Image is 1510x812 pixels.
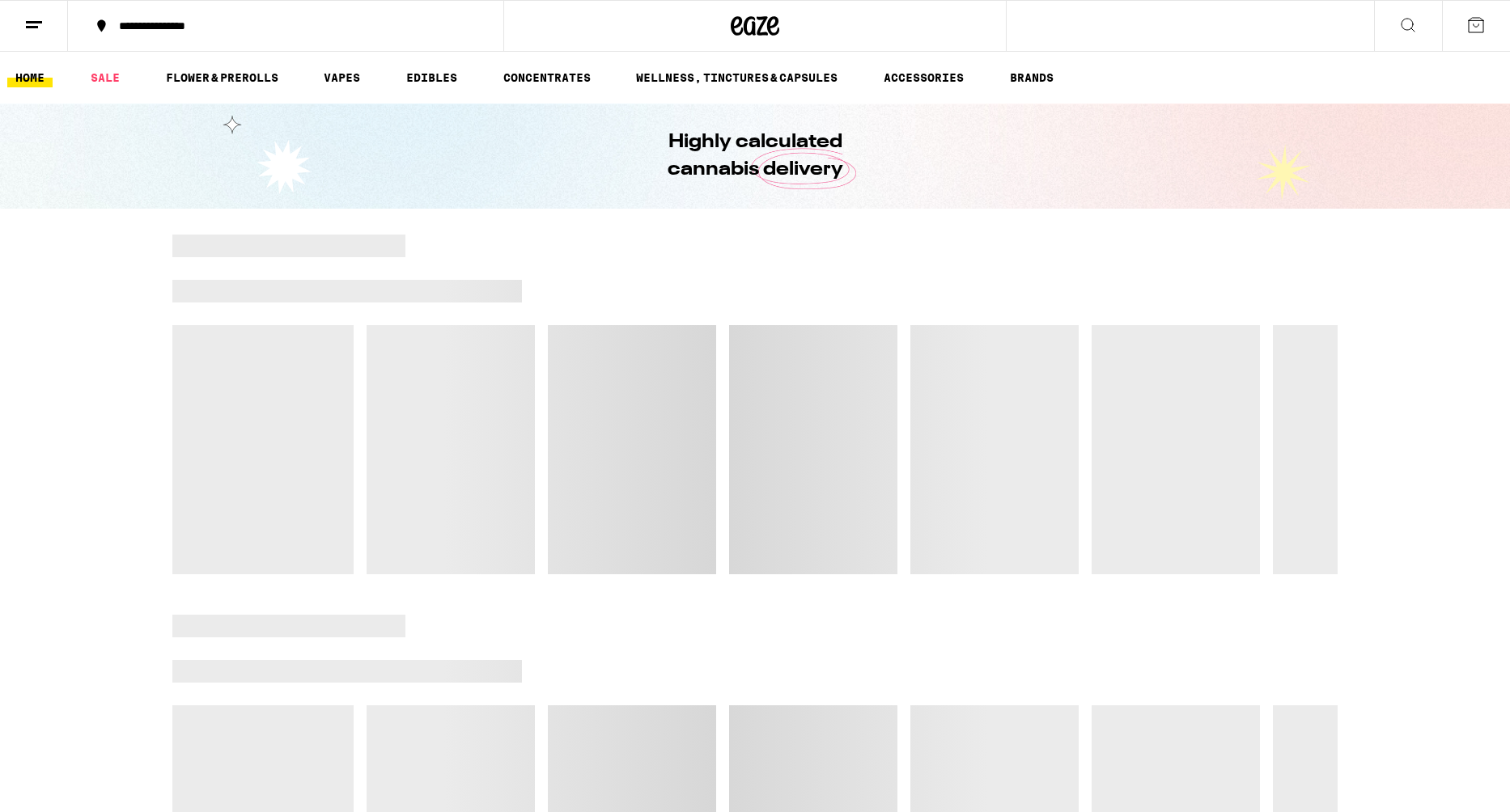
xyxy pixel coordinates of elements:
a: FLOWER & PREROLLS [158,68,286,87]
h1: Highly calculated cannabis delivery [621,129,889,184]
a: HOME [7,68,53,87]
a: SALE [83,68,128,87]
a: CONCENTRATES [495,68,599,87]
a: VAPES [316,68,368,87]
a: EDIBLES [398,68,465,87]
a: WELLNESS, TINCTURES & CAPSULES [628,68,846,87]
a: ACCESSORIES [876,68,972,87]
button: BRANDS [1002,68,1062,87]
